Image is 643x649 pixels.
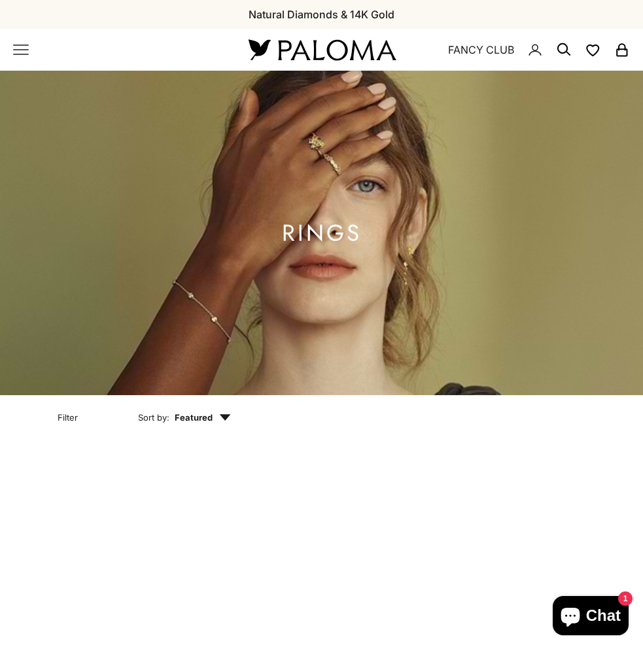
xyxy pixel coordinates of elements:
button: Sort by: Featured [108,395,261,436]
a: FANCY CLUB [448,41,514,58]
button: Filter [27,395,108,436]
nav: Secondary navigation [448,29,630,71]
h1: Rings [282,225,362,241]
inbox-online-store-chat: Shopify online store chat [549,596,633,639]
p: Natural Diamonds & 14K Gold [249,6,394,23]
span: Sort by: [138,411,169,424]
span: Featured [175,411,231,424]
nav: Primary navigation [13,42,217,58]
